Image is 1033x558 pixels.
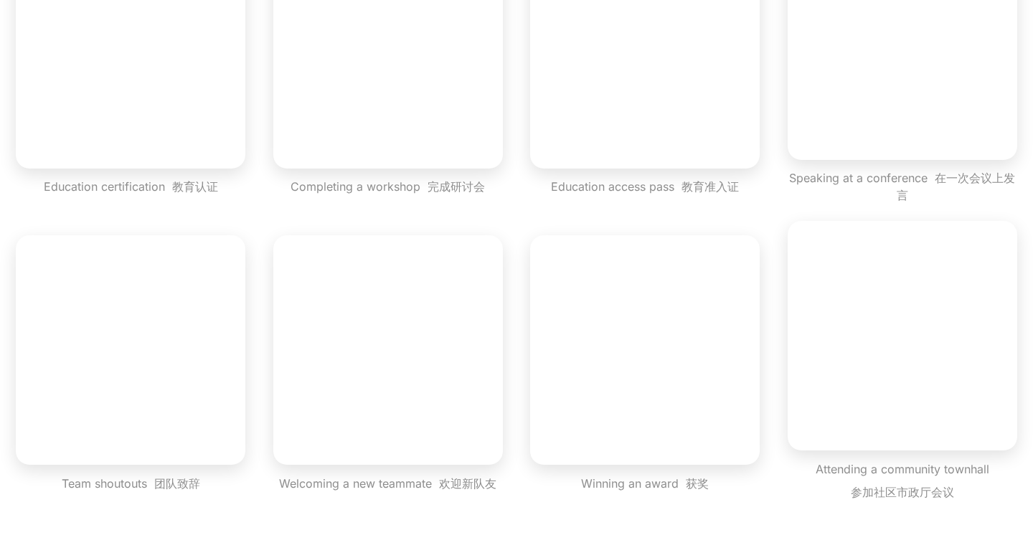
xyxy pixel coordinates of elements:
font: 参加社区市政厅会议 [851,485,954,499]
div: Completing a workshop [273,178,503,195]
font: 欢迎新队友 [439,476,496,491]
font: 在一次会议上发言 [897,171,1016,202]
div: Education access pass [530,178,760,195]
div: Speaking at a conference [788,169,1017,204]
font: 获奖 [686,476,709,491]
div: Winning an award [530,475,760,492]
font: 教育认证 [172,179,218,194]
font: 教育准入证 [681,179,739,194]
div: Welcoming a new teammate [273,475,503,492]
font: 团队致辞 [154,476,200,491]
div: Team shoutouts [16,475,245,492]
div: Attending a community townhall [788,460,1017,506]
div: Education certification [16,178,245,195]
font: 完成研讨会 [428,179,485,194]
